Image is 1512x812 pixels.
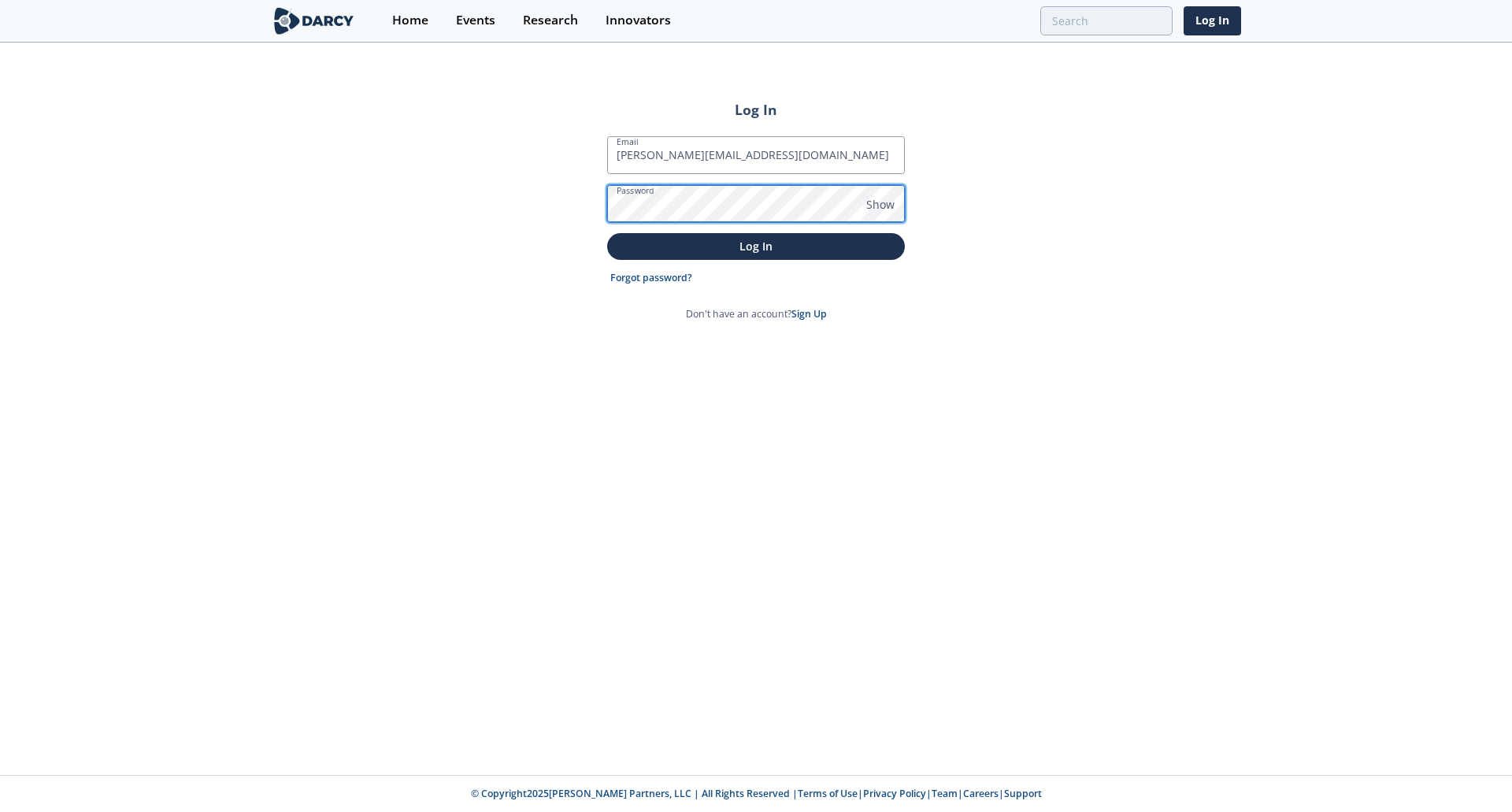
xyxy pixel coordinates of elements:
[392,14,428,27] div: Home
[1184,6,1241,35] a: Log In
[617,184,654,197] label: Password
[863,787,926,800] a: Privacy Policy
[607,233,905,259] button: Log In
[866,196,895,213] span: Show
[618,238,894,254] p: Log In
[963,787,999,800] a: Careers
[686,307,827,321] p: Don't have an account?
[791,307,827,321] a: Sign Up
[271,7,357,35] img: logo-wide.svg
[798,787,858,800] a: Terms of Use
[610,271,692,285] a: Forgot password?
[617,135,639,148] label: Email
[606,14,671,27] div: Innovators
[1040,6,1173,35] input: Advanced Search
[1004,787,1042,800] a: Support
[173,787,1339,801] p: © Copyright 2025 [PERSON_NAME] Partners, LLC | All Rights Reserved | | | | |
[523,14,578,27] div: Research
[607,99,905,120] h2: Log In
[932,787,958,800] a: Team
[456,14,495,27] div: Events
